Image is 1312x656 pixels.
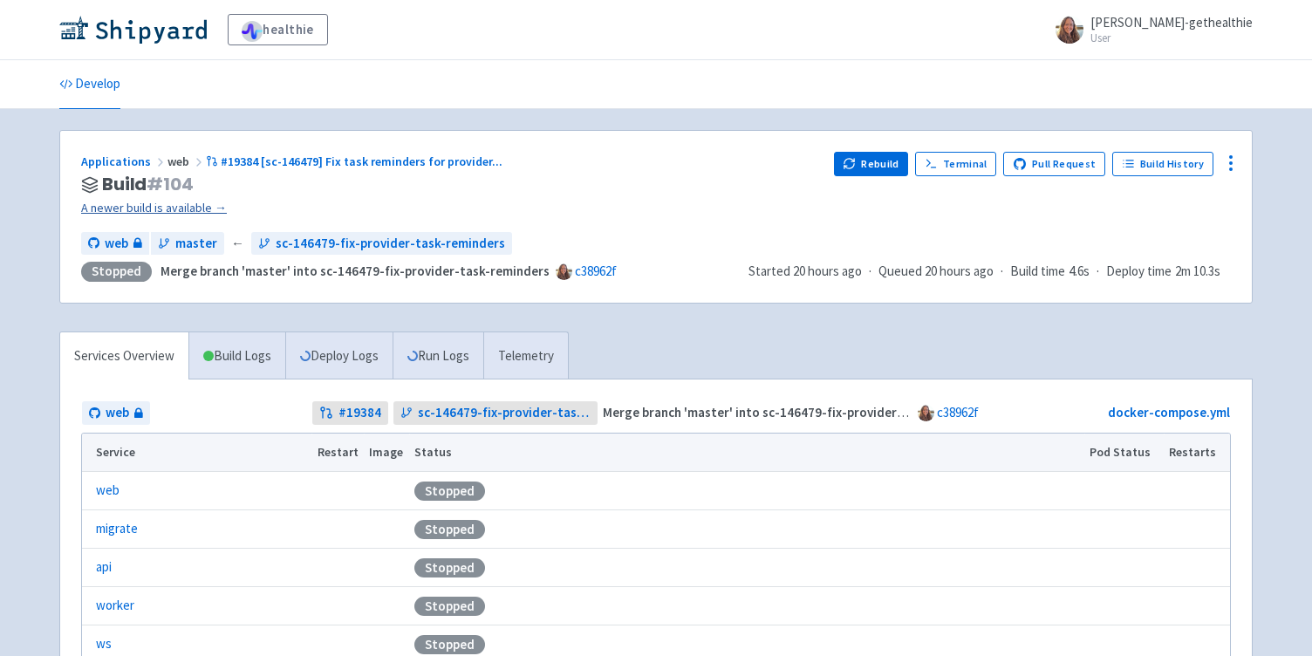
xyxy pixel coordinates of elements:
[1106,262,1172,282] span: Deploy time
[60,332,188,380] a: Services Overview
[82,401,150,425] a: web
[925,263,994,279] time: 20 hours ago
[167,154,206,169] span: web
[276,234,505,254] span: sc-146479-fix-provider-task-reminders
[96,596,134,616] a: worker
[96,634,112,654] a: ws
[1108,404,1230,420] a: docker-compose.yml
[603,404,992,420] strong: Merge branch 'master' into sc-146479-fix-provider-task-reminders
[937,404,979,420] a: c38962f
[915,152,996,176] a: Terminal
[82,434,311,472] th: Service
[414,635,485,654] div: Stopped
[96,519,138,539] a: migrate
[81,262,152,282] div: Stopped
[175,234,217,254] span: master
[106,403,129,423] span: web
[96,557,112,577] a: api
[878,263,994,279] span: Queued
[364,434,409,472] th: Image
[96,481,120,501] a: web
[189,332,285,380] a: Build Logs
[834,152,909,176] button: Rebuild
[206,154,505,169] a: #19384 [sc-146479] Fix task reminders for provider...
[1010,262,1065,282] span: Build time
[231,234,244,254] span: ←
[793,263,862,279] time: 20 hours ago
[414,482,485,501] div: Stopped
[81,232,149,256] a: web
[221,154,502,169] span: #19384 [sc-146479] Fix task reminders for provider ...
[1003,152,1105,176] a: Pull Request
[151,232,224,256] a: master
[418,403,591,423] span: sc-146479-fix-provider-task-reminders
[102,174,194,195] span: Build
[81,154,167,169] a: Applications
[59,60,120,109] a: Develop
[748,262,1231,282] div: · · ·
[1175,262,1220,282] span: 2m 10.3s
[1069,262,1090,282] span: 4.6s
[311,434,364,472] th: Restart
[1084,434,1164,472] th: Pod Status
[1045,16,1253,44] a: [PERSON_NAME]-gethealthie User
[228,14,328,45] a: healthie
[483,332,568,380] a: Telemetry
[414,597,485,616] div: Stopped
[59,16,207,44] img: Shipyard logo
[251,232,512,256] a: sc-146479-fix-provider-task-reminders
[285,332,393,380] a: Deploy Logs
[338,403,381,423] strong: # 19384
[1112,152,1213,176] a: Build History
[393,401,598,425] a: sc-146479-fix-provider-task-reminders
[161,263,550,279] strong: Merge branch 'master' into sc-146479-fix-provider-task-reminders
[575,263,617,279] a: c38962f
[312,401,388,425] a: #19384
[1090,32,1253,44] small: User
[393,332,483,380] a: Run Logs
[414,558,485,577] div: Stopped
[414,520,485,539] div: Stopped
[409,434,1084,472] th: Status
[81,198,820,218] a: A newer build is available →
[1090,14,1253,31] span: [PERSON_NAME]-gethealthie
[105,234,128,254] span: web
[1164,434,1230,472] th: Restarts
[147,172,193,196] span: # 104
[748,263,862,279] span: Started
